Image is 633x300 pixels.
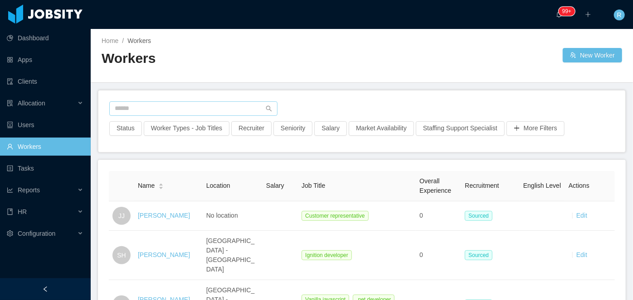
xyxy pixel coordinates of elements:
span: Workers [127,37,151,44]
button: icon: plusMore Filters [506,121,565,136]
a: Sourced [465,212,496,219]
a: Home [102,37,118,44]
a: icon: appstoreApps [7,51,83,69]
span: Recruitment [465,182,499,189]
span: Actions [569,182,589,189]
span: English Level [523,182,561,189]
button: Salary [314,121,347,136]
span: Job Title [302,182,325,189]
a: Sourced [465,251,496,258]
button: Worker Types - Job Titles [144,121,229,136]
i: icon: solution [7,100,13,106]
td: 0 [416,201,461,231]
span: Customer representative [302,211,368,221]
td: 0 [416,231,461,280]
a: [PERSON_NAME] [138,251,190,258]
a: Edit [576,212,587,219]
span: Name [138,181,155,190]
button: icon: usergroup-addNew Worker [563,48,622,62]
span: Configuration [18,230,55,237]
h2: Workers [102,49,362,68]
span: Salary [266,182,284,189]
i: icon: caret-up [159,182,164,185]
a: icon: auditClients [7,72,83,90]
span: Allocation [18,100,45,107]
span: Overall Experience [419,177,451,194]
span: SH [117,246,126,264]
i: icon: setting [7,230,13,237]
a: Edit [576,251,587,258]
td: [GEOGRAPHIC_DATA] - [GEOGRAPHIC_DATA] [203,231,263,280]
span: Sourced [465,211,492,221]
span: Reports [18,186,40,194]
span: / [122,37,124,44]
a: icon: robotUsers [7,116,83,134]
a: icon: userWorkers [7,138,83,156]
i: icon: search [266,105,272,112]
a: icon: profileTasks [7,159,83,177]
span: Ignition developer [302,250,352,260]
td: No location [203,201,263,231]
button: Seniority [273,121,312,136]
sup: 242 [559,7,575,16]
a: icon: pie-chartDashboard [7,29,83,47]
span: Location [206,182,230,189]
i: icon: line-chart [7,187,13,193]
div: Sort [158,182,164,188]
i: icon: caret-down [159,186,164,188]
button: Status [109,121,142,136]
button: Recruiter [231,121,272,136]
span: JJ [118,207,125,225]
span: Sourced [465,250,492,260]
span: R [617,10,622,20]
a: [PERSON_NAME] [138,212,190,219]
button: Market Availability [349,121,414,136]
i: icon: book [7,209,13,215]
i: icon: bell [556,11,562,18]
span: HR [18,208,27,215]
button: Staffing Support Specialist [416,121,505,136]
i: icon: plus [585,11,591,18]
